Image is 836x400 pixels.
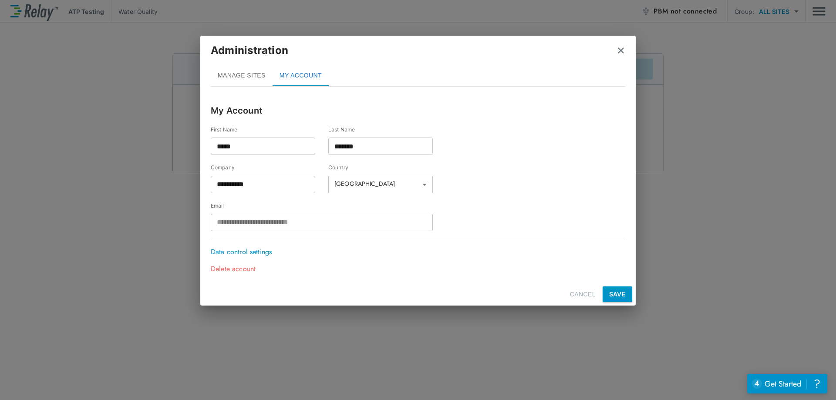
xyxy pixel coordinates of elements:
p: My Account [211,104,625,117]
button: MY ACCOUNT [273,65,329,86]
label: First Name [211,126,328,133]
label: Company [211,164,328,171]
button: CANCEL [566,286,599,303]
p: Delete account [211,264,267,274]
button: close [617,46,625,55]
label: Last Name [328,126,433,133]
label: Country [328,164,446,171]
p: Data control settings [211,247,276,257]
button: SAVE [603,286,632,302]
div: [GEOGRAPHIC_DATA] [328,173,433,196]
p: Administration [211,43,288,58]
label: Email [211,202,446,209]
iframe: Resource center [747,374,827,393]
img: Close [617,46,625,55]
button: MANAGE SITES [211,65,273,86]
